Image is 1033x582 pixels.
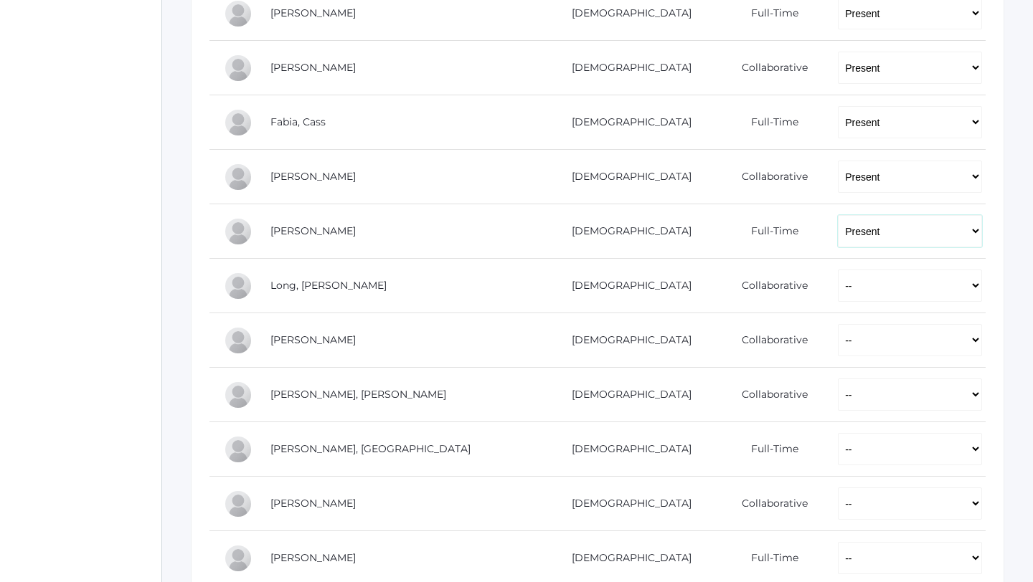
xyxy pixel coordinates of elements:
[224,490,253,518] div: Emmy Rodarte
[270,61,356,74] a: [PERSON_NAME]
[224,272,253,300] div: Wren Long
[224,54,253,82] div: Nathan Dishchekenian
[537,368,715,422] td: [DEMOGRAPHIC_DATA]
[224,326,253,355] div: Levi Lopez
[270,279,387,292] a: Long, [PERSON_NAME]
[715,150,824,204] td: Collaborative
[537,313,715,368] td: [DEMOGRAPHIC_DATA]
[224,544,253,573] div: Theodore Swift
[715,422,824,477] td: Full-Time
[537,259,715,313] td: [DEMOGRAPHIC_DATA]
[537,95,715,150] td: [DEMOGRAPHIC_DATA]
[270,333,356,346] a: [PERSON_NAME]
[270,115,326,128] a: Fabia, Cass
[715,477,824,531] td: Collaborative
[224,163,253,191] div: Isaac Gregorchuk
[715,204,824,259] td: Full-Time
[715,368,824,422] td: Collaborative
[537,41,715,95] td: [DEMOGRAPHIC_DATA]
[537,150,715,204] td: [DEMOGRAPHIC_DATA]
[270,442,471,455] a: [PERSON_NAME], [GEOGRAPHIC_DATA]
[537,422,715,477] td: [DEMOGRAPHIC_DATA]
[270,224,356,237] a: [PERSON_NAME]
[537,477,715,531] td: [DEMOGRAPHIC_DATA]
[224,435,253,464] div: Siena Mikhail
[715,313,824,368] td: Collaborative
[537,204,715,259] td: [DEMOGRAPHIC_DATA]
[270,6,356,19] a: [PERSON_NAME]
[224,108,253,137] div: Cass Fabia
[715,95,824,150] td: Full-Time
[270,170,356,183] a: [PERSON_NAME]
[715,41,824,95] td: Collaborative
[224,217,253,246] div: Gabriella Gianna Guerra
[224,381,253,409] div: Smith Mansi
[270,551,356,564] a: [PERSON_NAME]
[715,259,824,313] td: Collaborative
[270,388,446,401] a: [PERSON_NAME], [PERSON_NAME]
[270,497,356,510] a: [PERSON_NAME]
